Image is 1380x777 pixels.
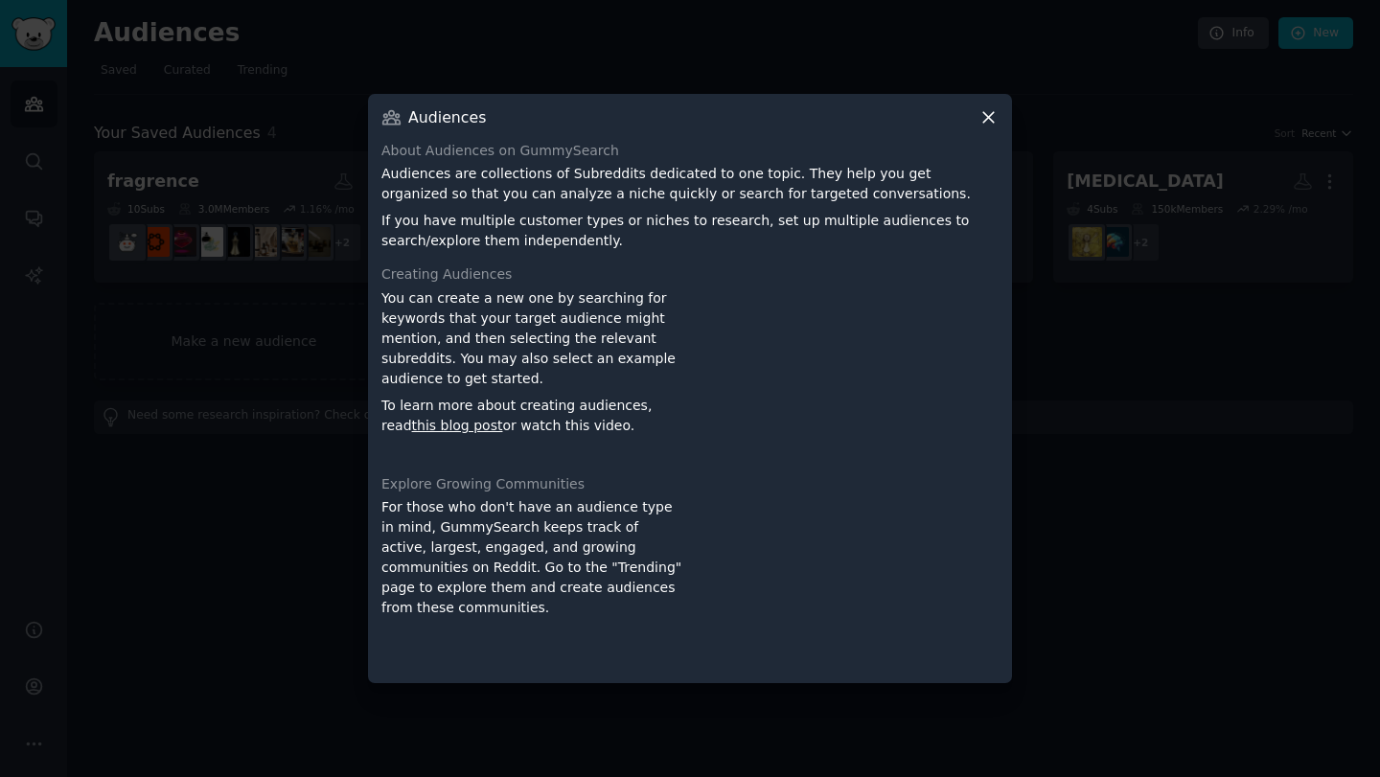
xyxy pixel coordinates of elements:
div: Explore Growing Communities [381,474,999,494]
p: You can create a new one by searching for keywords that your target audience might mention, and t... [381,288,683,389]
p: To learn more about creating audiences, read or watch this video. [381,396,683,436]
div: Creating Audiences [381,264,999,285]
iframe: YouTube video player [697,497,999,670]
p: Audiences are collections of Subreddits dedicated to one topic. They help you get organized so th... [381,164,999,204]
div: For those who don't have an audience type in mind, GummySearch keeps track of active, largest, en... [381,497,683,670]
iframe: YouTube video player [697,288,999,461]
div: About Audiences on GummySearch [381,141,999,161]
a: this blog post [412,418,503,433]
h3: Audiences [408,107,486,127]
p: If you have multiple customer types or niches to research, set up multiple audiences to search/ex... [381,211,999,251]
